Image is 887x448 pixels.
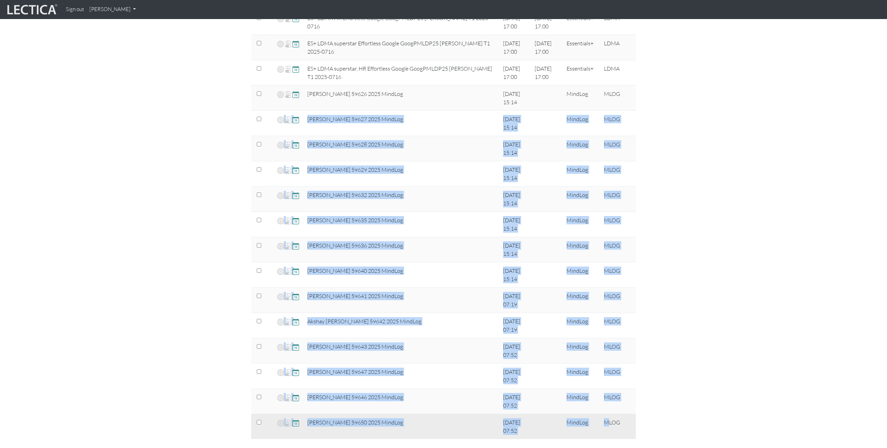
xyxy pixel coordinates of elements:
[285,293,291,301] span: Re-open Assignment
[600,414,636,439] td: MLOG
[562,10,600,35] td: Essentials+
[277,267,284,276] span: Add VCoLs
[303,414,499,439] td: [PERSON_NAME] 59650 2025 MindLog
[277,242,284,250] span: Add VCoLs
[499,86,531,111] td: [DATE] 15:14
[562,136,600,161] td: MindLog
[285,141,291,149] span: Re-open Assignment
[292,394,299,402] span: Update close date
[285,90,291,99] span: Re-open Assignment
[499,237,531,262] td: [DATE] 15:14
[600,60,636,86] td: LDMA
[499,136,531,161] td: [DATE] 15:14
[499,288,531,313] td: [DATE] 07:19
[499,187,531,212] td: [DATE] 15:14
[303,338,499,364] td: [PERSON_NAME] 59643 2025 MindLog
[499,414,531,439] td: [DATE] 07:52
[499,338,531,364] td: [DATE] 07:52
[562,288,600,313] td: MindLog
[292,65,299,73] span: Update close date
[499,313,531,338] td: [DATE] 07:19
[292,368,299,376] span: Update close date
[530,10,562,35] td: [DATE] 17:00
[499,212,531,237] td: [DATE] 15:14
[292,242,299,250] span: Update close date
[277,368,284,377] span: Add VCoLs
[303,237,499,262] td: [PERSON_NAME] 59636 2025 MindLog
[277,318,284,326] span: Add VCoLs
[277,293,284,301] span: Add VCoLs
[292,191,299,199] span: Update close date
[277,116,284,124] span: Add VCoLs
[285,191,291,200] span: Re-open Assignment
[303,187,499,212] td: [PERSON_NAME] 59632 2025 MindLog
[562,313,600,338] td: MindLog
[87,3,139,16] a: [PERSON_NAME]
[277,343,284,351] span: Add VCoLs
[292,419,299,427] span: Update close date
[562,187,600,212] td: MindLog
[63,3,87,16] a: Sign out
[292,40,299,48] span: Update close date
[303,288,499,313] td: [PERSON_NAME] 59641 2025 MindLog
[562,364,600,389] td: MindLog
[499,262,531,288] td: [DATE] 15:14
[285,40,291,48] span: Re-open Assignment
[600,389,636,414] td: MLOG
[600,262,636,288] td: MLOG
[600,364,636,389] td: MLOG
[303,136,499,161] td: [PERSON_NAME] 59628 2025 MindLog
[292,343,299,351] span: Update close date
[562,414,600,439] td: MindLog
[285,394,291,402] span: Re-open Assignment
[303,10,499,35] td: ES+ LDMA HR Effortless Google GoogPMLDP25 [PERSON_NAME] T1 2025-0716
[600,136,636,161] td: MLOG
[277,191,284,200] span: Add VCoLs
[292,318,299,326] span: Update close date
[562,35,600,60] td: Essentials+
[562,86,600,111] td: MindLog
[562,262,600,288] td: MindLog
[303,313,499,338] td: Akshay [PERSON_NAME] 59642 2025 MindLog
[499,364,531,389] td: [DATE] 07:52
[600,338,636,364] td: MLOG
[292,141,299,149] span: Update close date
[303,364,499,389] td: [PERSON_NAME] 59647 2025 MindLog
[600,313,636,338] td: MLOG
[600,161,636,187] td: MLOG
[285,65,291,73] span: Re-open Assignment
[562,60,600,86] td: Essentials+
[303,262,499,288] td: [PERSON_NAME] 59640 2025 MindLog
[600,35,636,60] td: LDMA
[600,237,636,262] td: MLOG
[530,60,562,86] td: [DATE] 17:00
[277,394,284,402] span: Add VCoLs
[499,60,531,86] td: [DATE] 17:00
[285,116,291,124] span: Re-open Assignment
[277,141,284,149] span: Add VCoLs
[277,40,284,48] span: Add VCoLs
[600,288,636,313] td: MLOG
[285,217,291,225] span: Re-open Assignment
[285,242,291,250] span: Re-open Assignment
[562,212,600,237] td: MindLog
[303,86,499,111] td: [PERSON_NAME] 59626 2025 MindLog
[285,318,291,326] span: Re-open Assignment
[499,161,531,187] td: [DATE] 15:14
[277,166,284,174] span: Add VCoLs
[292,166,299,174] span: Update close date
[530,35,562,60] td: [DATE] 17:00
[277,217,284,225] span: Add VCoLs
[600,86,636,111] td: MLOG
[600,111,636,136] td: MLOG
[285,368,291,377] span: Re-open Assignment
[600,10,636,35] td: LDMA
[303,35,499,60] td: ES+ LDMA superstar Effortless Google GoogPMLDP25 [PERSON_NAME] T1 2025-0716
[562,389,600,414] td: MindLog
[600,187,636,212] td: MLOG
[600,212,636,237] td: MLOG
[562,338,600,364] td: MindLog
[499,389,531,414] td: [DATE] 07:52
[292,267,299,275] span: Update close date
[303,161,499,187] td: [PERSON_NAME] 59629 2025 MindLog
